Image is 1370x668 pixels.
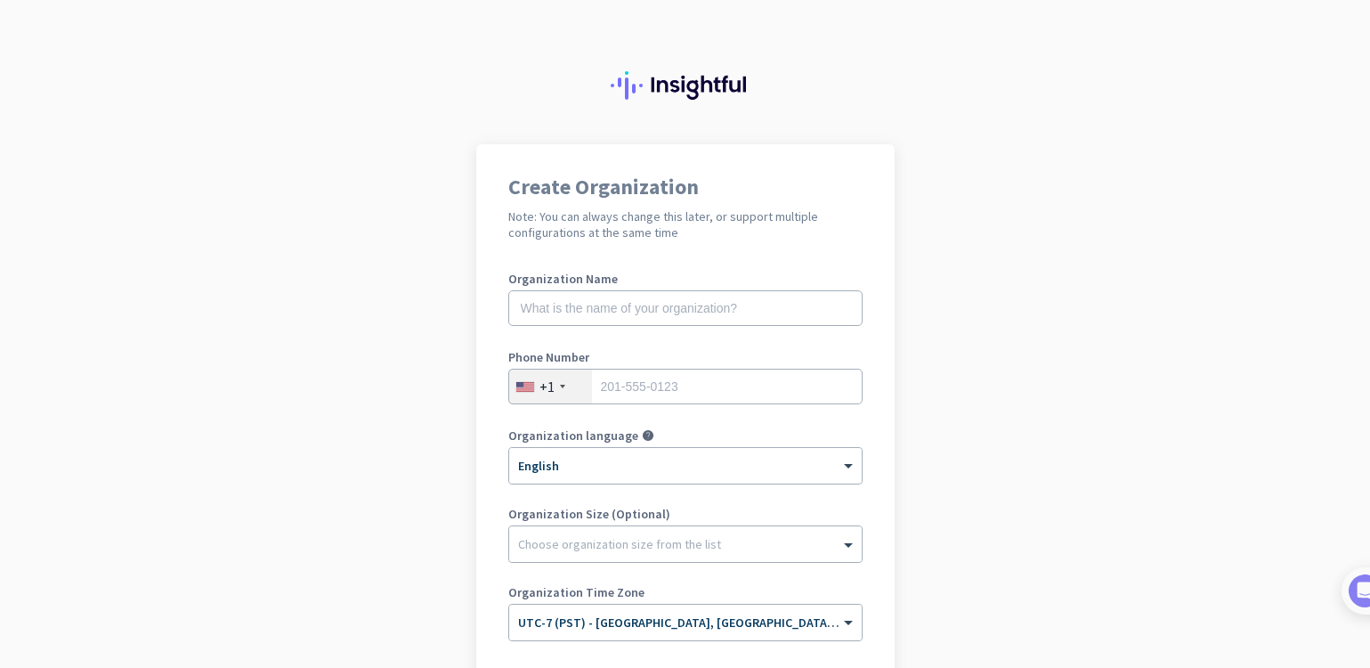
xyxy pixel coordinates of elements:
[508,176,863,198] h1: Create Organization
[539,378,555,395] div: +1
[508,351,863,363] label: Phone Number
[508,273,863,285] label: Organization Name
[508,429,638,442] label: Organization language
[508,586,863,599] label: Organization Time Zone
[508,369,863,404] input: 201-555-0123
[508,290,863,326] input: What is the name of your organization?
[508,208,863,240] h2: Note: You can always change this later, or support multiple configurations at the same time
[508,508,863,520] label: Organization Size (Optional)
[642,429,654,442] i: help
[611,71,760,100] img: Insightful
